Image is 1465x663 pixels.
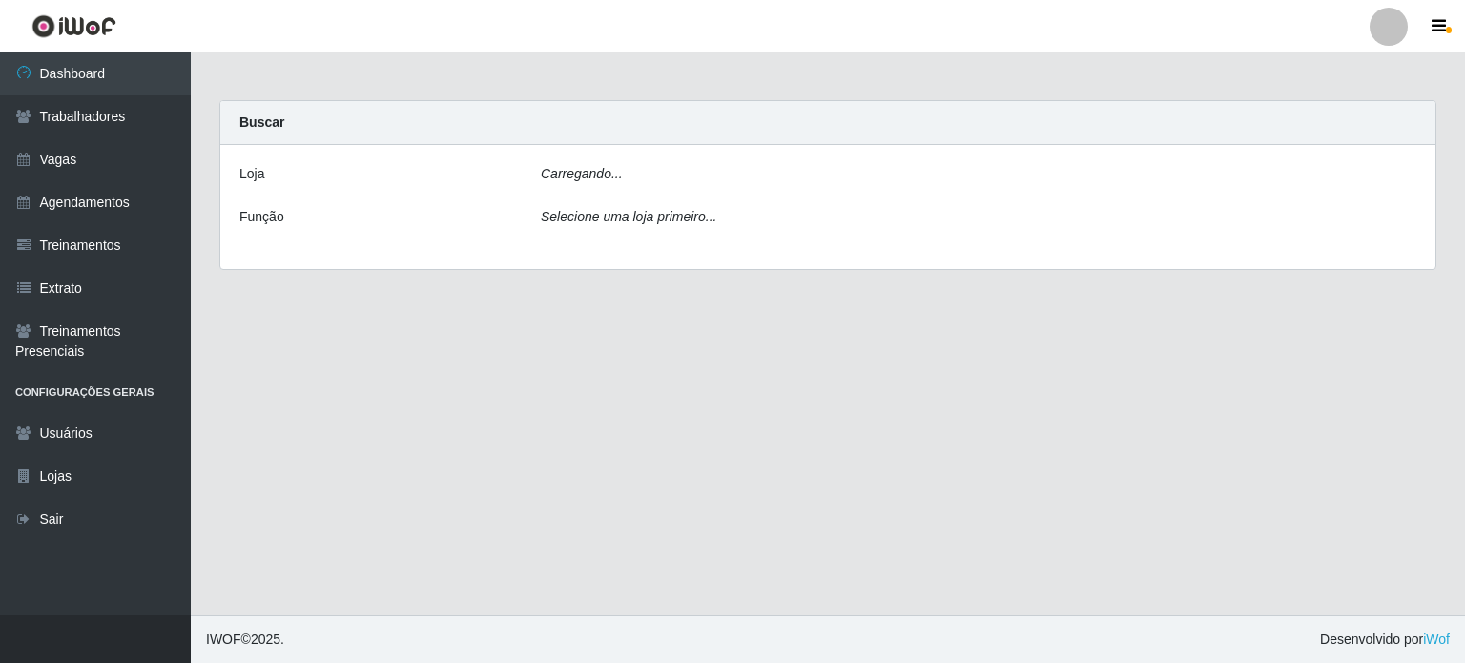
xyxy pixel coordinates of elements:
i: Selecione uma loja primeiro... [541,209,716,224]
span: © 2025 . [206,630,284,650]
img: CoreUI Logo [31,14,116,38]
label: Função [239,207,284,227]
i: Carregando... [541,166,623,181]
span: IWOF [206,632,241,647]
span: Desenvolvido por [1320,630,1450,650]
label: Loja [239,164,264,184]
a: iWof [1423,632,1450,647]
strong: Buscar [239,114,284,130]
